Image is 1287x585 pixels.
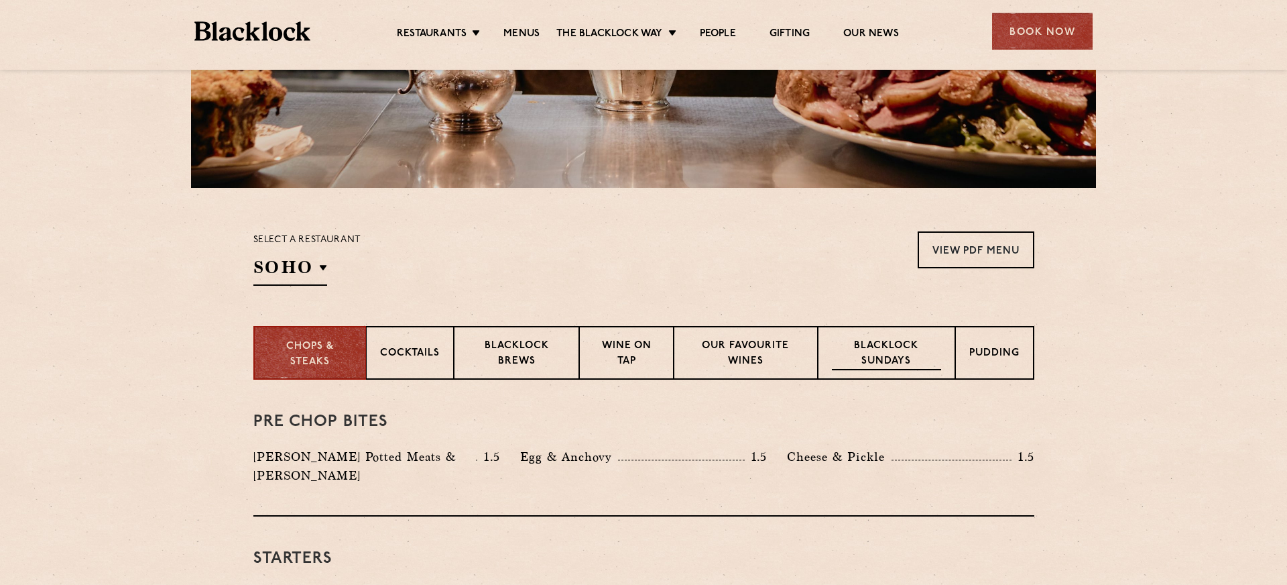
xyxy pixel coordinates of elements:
[745,448,768,466] p: 1.5
[253,447,477,485] p: [PERSON_NAME] Potted Meats & [PERSON_NAME]
[268,339,352,370] p: Chops & Steaks
[556,28,662,42] a: The Blacklock Way
[1012,448,1034,466] p: 1.5
[397,28,467,42] a: Restaurants
[843,28,899,42] a: Our News
[770,28,810,42] a: Gifting
[918,231,1034,268] a: View PDF Menu
[688,339,804,370] p: Our favourite wines
[700,28,736,42] a: People
[253,413,1034,431] h3: Pre Chop Bites
[380,346,440,363] p: Cocktails
[520,447,618,466] p: Egg & Anchovy
[969,346,1020,363] p: Pudding
[992,13,1093,50] div: Book Now
[503,28,540,42] a: Menus
[832,339,940,370] p: Blacklock Sundays
[477,448,500,466] p: 1.5
[194,21,310,41] img: BL_Textured_Logo-footer-cropped.svg
[253,231,361,249] p: Select a restaurant
[468,339,566,370] p: Blacklock Brews
[253,256,327,286] h2: SOHO
[593,339,659,370] p: Wine on Tap
[787,447,892,466] p: Cheese & Pickle
[253,550,1034,568] h3: Starters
